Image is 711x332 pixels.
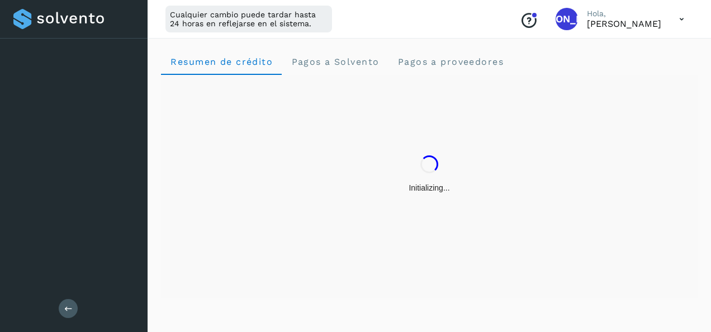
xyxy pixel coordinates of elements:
[397,56,504,67] span: Pagos a proveedores
[165,6,332,32] div: Cualquier cambio puede tardar hasta 24 horas en reflejarse en el sistema.
[170,56,273,67] span: Resumen de crédito
[587,18,661,29] p: Jaime Amaro
[291,56,379,67] span: Pagos a Solvento
[587,9,661,18] p: Hola,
